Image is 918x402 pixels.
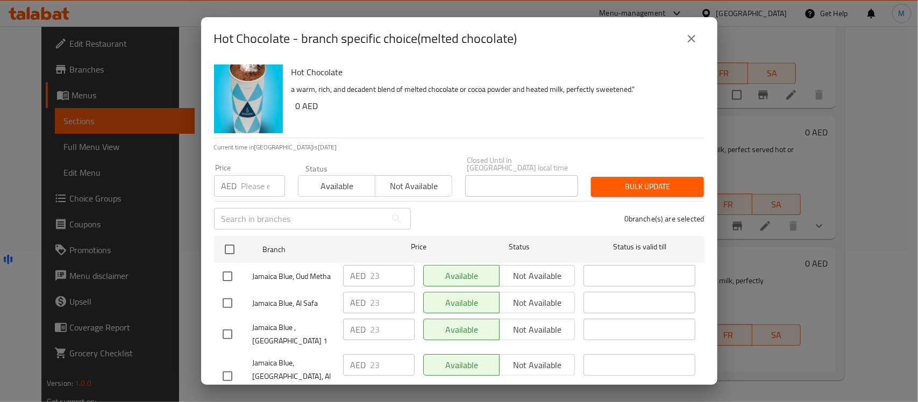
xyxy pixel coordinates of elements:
[291,64,696,80] h6: Hot Chocolate
[214,208,386,229] input: Search in branches
[679,26,704,52] button: close
[371,354,415,376] input: Please enter price
[600,180,695,193] span: Bulk update
[624,213,704,224] p: 0 branche(s) are selected
[371,319,415,340] input: Please enter price
[591,177,704,197] button: Bulk update
[291,83,696,96] p: a warm, rich, and decadent blend of melted chocolate or cocoa powder and heated milk, perfectly s...
[298,175,375,197] button: Available
[253,270,335,283] span: Jamaica Blue, Oud Metha
[214,30,517,47] h2: Hot Chocolate - branch specific choice(melted chocolate)
[371,292,415,313] input: Please enter price
[241,175,285,197] input: Please enter price
[262,243,374,256] span: Branch
[214,64,283,133] img: Hot Chocolate
[303,178,371,194] span: Available
[380,178,448,194] span: Not available
[222,180,237,192] p: AED
[214,142,704,152] p: Current time in [GEOGRAPHIC_DATA] is [DATE]
[253,356,335,397] span: Jamaica Blue, [GEOGRAPHIC_DATA], Al Kuwaitat
[351,269,366,282] p: AED
[375,175,452,197] button: Not available
[351,323,366,336] p: AED
[296,98,696,113] h6: 0 AED
[371,265,415,286] input: Please enter price
[583,240,695,254] span: Status is valid till
[351,296,366,309] p: AED
[463,240,575,254] span: Status
[351,358,366,371] p: AED
[253,321,335,348] span: Jamaica Blue ,[GEOGRAPHIC_DATA] 1
[383,240,454,254] span: Price
[253,297,335,310] span: Jamaica Blue, Al Safa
